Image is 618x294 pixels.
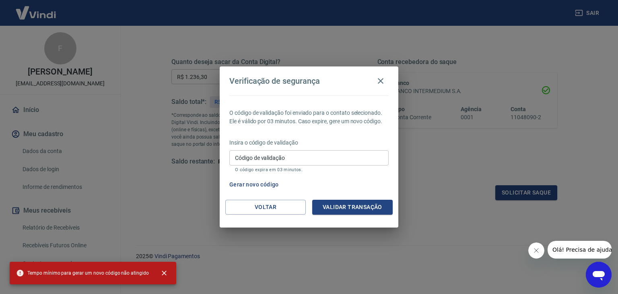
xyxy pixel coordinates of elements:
span: Tempo mínimo para gerar um novo código não atingido [16,269,149,277]
button: Validar transação [312,200,393,215]
p: O código de validação foi enviado para o contato selecionado. Ele é válido por 03 minutos. Caso e... [229,109,389,126]
h4: Verificação de segurança [229,76,320,86]
p: O código expira em 03 minutos. [235,167,383,172]
iframe: Botão para abrir a janela de mensagens [586,262,612,288]
button: close [155,264,173,282]
span: Olá! Precisa de ajuda? [5,6,68,12]
button: Gerar novo código [226,177,282,192]
iframe: Fechar mensagem [528,242,544,259]
p: Insira o código de validação [229,139,389,147]
button: Voltar [225,200,306,215]
iframe: Mensagem da empresa [548,241,612,259]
